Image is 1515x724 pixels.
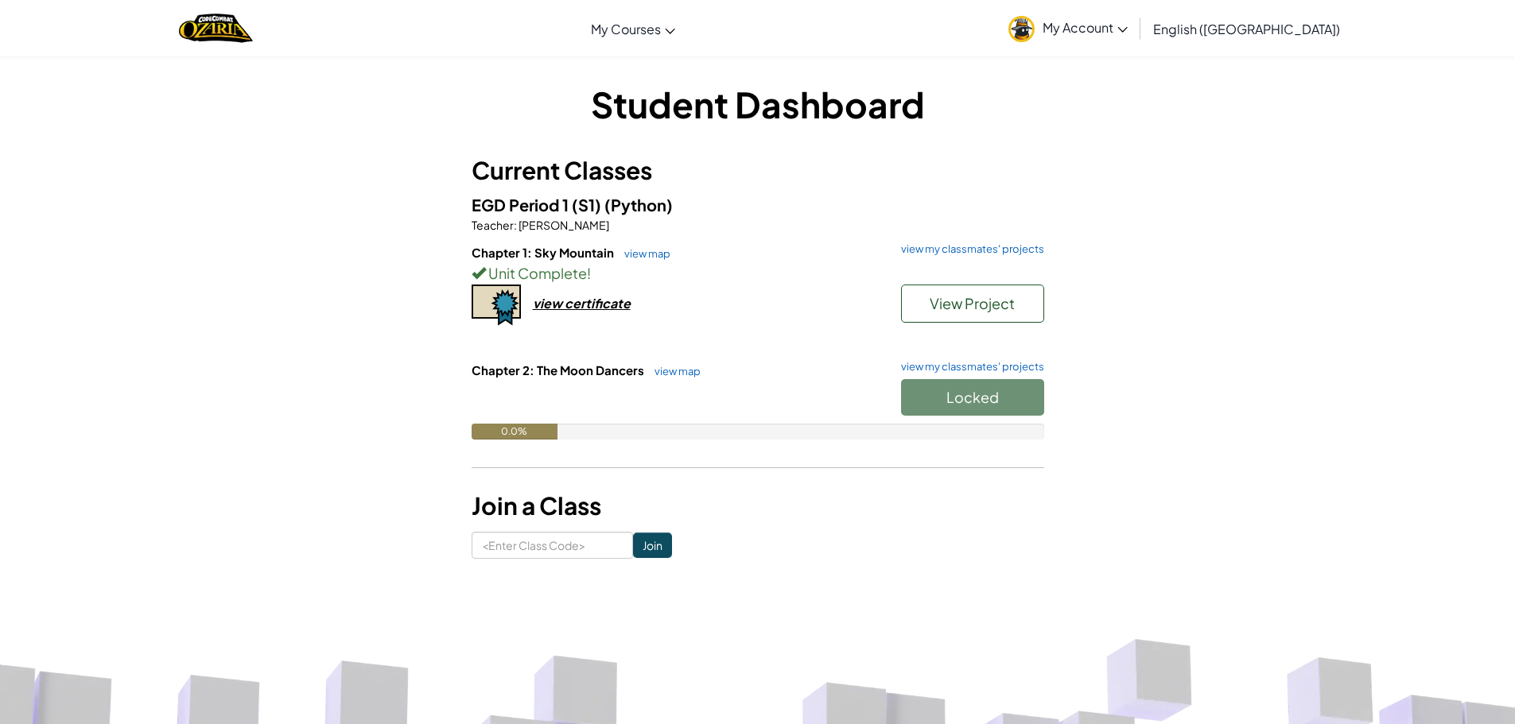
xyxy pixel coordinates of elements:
[179,12,253,45] a: Ozaria by CodeCombat logo
[472,153,1044,188] h3: Current Classes
[179,12,253,45] img: Home
[472,245,616,260] span: Chapter 1: Sky Mountain
[472,285,521,326] img: certificate-icon.png
[893,244,1044,254] a: view my classmates' projects
[472,195,604,215] span: EGD Period 1 (S1)
[472,424,557,439] div: 0.0%
[472,532,633,559] input: <Enter Class Code>
[486,264,587,282] span: Unit Complete
[514,218,517,232] span: :
[930,294,1015,312] span: View Project
[1043,19,1128,36] span: My Account
[1145,7,1348,50] a: English ([GEOGRAPHIC_DATA])
[587,264,591,282] span: !
[633,532,672,558] input: Join
[533,295,631,312] div: view certificate
[893,362,1044,372] a: view my classmates' projects
[472,295,631,312] a: view certificate
[472,362,647,377] span: Chapter 2: The Moon Dancers
[616,247,670,260] a: view map
[647,365,701,377] a: view map
[1008,16,1035,42] img: avatar
[591,21,661,37] span: My Courses
[1153,21,1340,37] span: English ([GEOGRAPHIC_DATA])
[901,285,1044,323] button: View Project
[472,488,1044,524] h3: Join a Class
[583,7,683,50] a: My Courses
[472,218,514,232] span: Teacher
[517,218,609,232] span: [PERSON_NAME]
[1000,3,1136,53] a: My Account
[472,79,1044,129] h1: Student Dashboard
[604,195,673,215] span: (Python)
